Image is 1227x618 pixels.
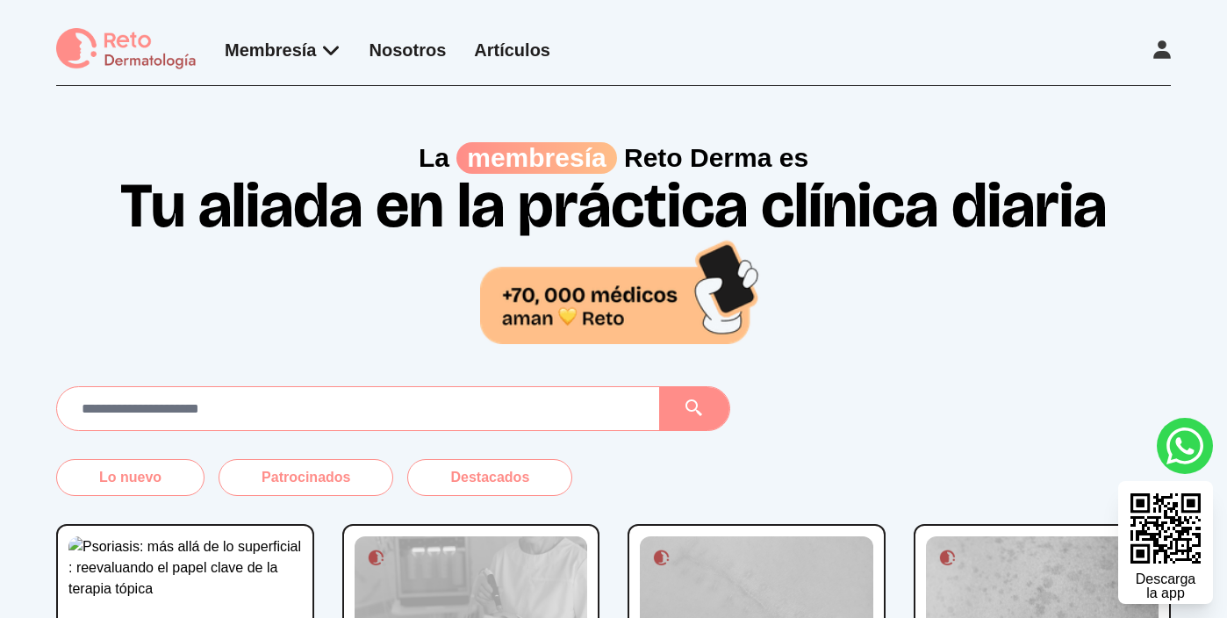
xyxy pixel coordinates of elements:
a: Artículos [474,40,550,60]
a: Nosotros [370,40,447,60]
div: Membresía [225,38,341,62]
div: Descarga la app [1136,572,1195,600]
button: Destacados [407,459,572,496]
a: whatsapp button [1157,418,1213,474]
p: La Reto Derma es [56,142,1171,174]
img: 70,000 médicos aman Reto [480,237,761,343]
h1: Tu aliada en la práctica clínica diaria [56,174,1171,343]
button: Lo nuevo [56,459,204,496]
img: logo Reto dermatología [56,28,197,71]
button: Patrocinados [219,459,393,496]
span: membresía [456,142,616,174]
